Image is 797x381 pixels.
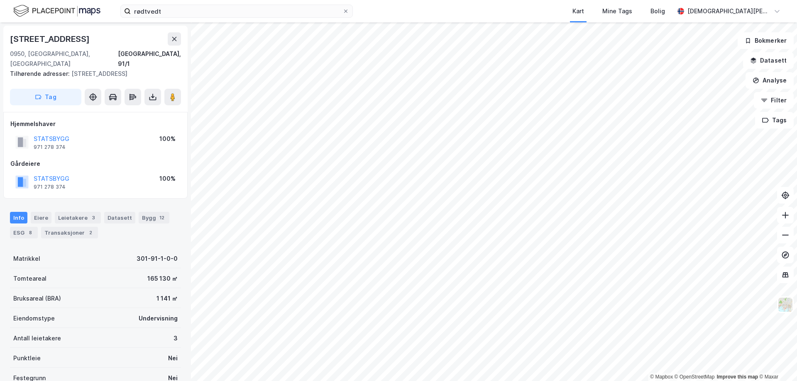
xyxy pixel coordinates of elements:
div: [STREET_ADDRESS] [10,69,174,79]
div: Mine Tags [602,6,632,16]
div: Matrikkel [13,254,40,264]
div: Info [10,212,27,223]
input: Søk på adresse, matrikkel, gårdeiere, leietakere eller personer [131,5,342,17]
button: Analyse [746,72,794,89]
div: 1 141 ㎡ [156,294,178,303]
div: [STREET_ADDRESS] [10,32,91,46]
iframe: Chat Widget [755,341,797,381]
a: OpenStreetMap [675,374,715,380]
div: Undervisning [139,313,178,323]
div: 971 278 374 [34,144,66,150]
div: Punktleie [13,353,41,363]
div: [DEMOGRAPHIC_DATA][PERSON_NAME] [687,6,770,16]
div: Gårdeiere [10,159,181,169]
button: Datasett [743,52,794,69]
div: Nei [168,353,178,363]
button: Tags [755,112,794,129]
div: 12 [158,214,166,222]
div: Leietakere [55,212,101,223]
div: 301-91-1-0-0 [137,254,178,264]
div: 100% [159,174,176,184]
div: 2 [86,228,95,237]
div: 3 [174,333,178,343]
div: Hjemmelshaver [10,119,181,129]
a: Mapbox [650,374,673,380]
div: Antall leietakere [13,333,61,343]
div: Bolig [650,6,665,16]
img: Z [777,297,793,313]
div: Datasett [104,212,135,223]
div: Kart [572,6,584,16]
img: logo.f888ab2527a4732fd821a326f86c7f29.svg [13,4,100,18]
div: Transaksjoner [41,227,98,238]
div: 971 278 374 [34,184,66,190]
div: 100% [159,134,176,144]
button: Filter [754,92,794,109]
div: 8 [26,228,34,237]
button: Bokmerker [738,32,794,49]
a: Improve this map [717,374,758,380]
div: Bruksareal (BRA) [13,294,61,303]
div: Eiere [31,212,51,223]
span: Tilhørende adresser: [10,70,71,77]
div: 0950, [GEOGRAPHIC_DATA], [GEOGRAPHIC_DATA] [10,49,118,69]
div: [GEOGRAPHIC_DATA], 91/1 [118,49,181,69]
div: Bygg [139,212,169,223]
div: 3 [89,214,98,222]
div: Tomteareal [13,274,46,284]
button: Tag [10,89,81,105]
div: 165 130 ㎡ [147,274,178,284]
div: ESG [10,227,38,238]
div: Eiendomstype [13,313,55,323]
